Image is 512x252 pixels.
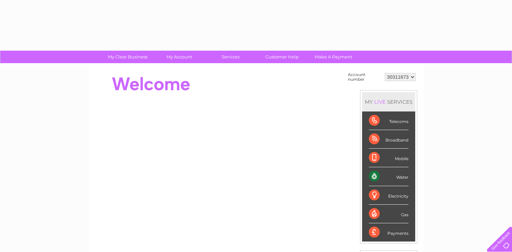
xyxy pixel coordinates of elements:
div: Telecoms [369,111,408,130]
div: Broadband [369,130,408,149]
a: Make A Payment [306,51,361,63]
div: Water [369,167,408,186]
a: Services [203,51,259,63]
div: Electricity [369,186,408,205]
div: MY SERVICES [362,92,415,111]
div: Payments [369,223,408,242]
a: Customer Help [254,51,310,63]
div: Mobile [369,149,408,167]
div: Gas [369,205,408,223]
div: LIVE [373,99,387,105]
td: Account number [346,71,383,83]
a: My Clear Business [100,51,156,63]
a: My Account [151,51,207,63]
